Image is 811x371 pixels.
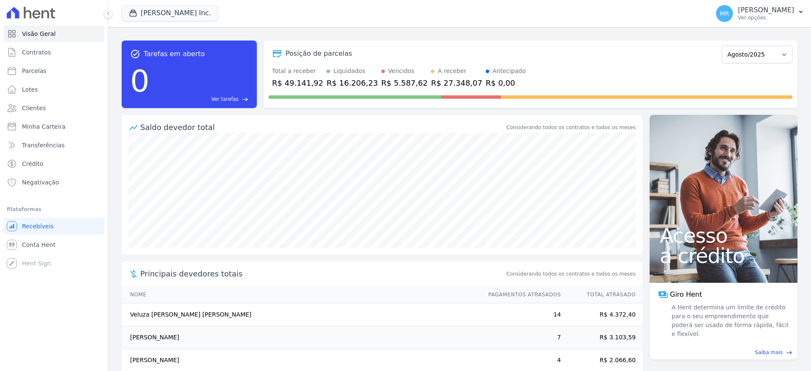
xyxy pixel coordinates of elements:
[144,49,205,59] span: Tarefas em aberto
[3,62,104,79] a: Parcelas
[3,25,104,42] a: Visão Geral
[561,326,642,349] td: R$ 3.103,59
[22,122,65,131] span: Minha Carteira
[720,11,729,16] span: MR
[670,303,789,339] span: A Hent determina um limite de crédito para o seu empreendimento que poderá ser usado de forma ráp...
[438,67,466,76] div: A receber
[22,30,56,38] span: Visão Geral
[153,95,248,103] a: Ver tarefas east
[122,286,480,303] th: Nome
[272,77,323,89] div: R$ 49.141,92
[660,225,787,246] span: Acesso
[480,326,561,349] td: 7
[431,77,482,89] div: R$ 27.348,07
[140,122,505,133] div: Saldo devedor total
[22,67,46,75] span: Parcelas
[388,67,414,76] div: Vencidos
[122,326,480,349] td: [PERSON_NAME]
[709,2,811,25] button: MR [PERSON_NAME] Ver opções
[3,44,104,61] a: Contratos
[211,95,239,103] span: Ver tarefas
[22,48,51,57] span: Contratos
[3,81,104,98] a: Lotes
[3,137,104,154] a: Transferências
[3,174,104,191] a: Negativação
[22,160,44,168] span: Crédito
[3,218,104,235] a: Recebíveis
[122,5,218,21] button: [PERSON_NAME] Inc.
[786,349,792,356] span: east
[755,349,783,356] span: Saiba mais
[333,67,365,76] div: Liquidados
[506,270,636,278] span: Considerando todos os contratos e todos os meses
[140,268,505,279] span: Principais devedores totais
[130,59,150,103] div: 0
[22,222,54,230] span: Recebíveis
[22,178,59,187] span: Negativação
[3,236,104,253] a: Conta Hent
[480,286,561,303] th: Pagamentos Atrasados
[22,241,55,249] span: Conta Hent
[480,303,561,326] td: 14
[327,77,378,89] div: R$ 16.206,23
[738,6,794,14] p: [PERSON_NAME]
[738,14,794,21] p: Ver opções
[242,96,248,103] span: east
[122,303,480,326] td: Veluza [PERSON_NAME] [PERSON_NAME]
[130,49,140,59] span: task_alt
[3,155,104,172] a: Crédito
[486,77,526,89] div: R$ 0,00
[3,100,104,116] a: Clientes
[655,349,792,356] a: Saiba mais east
[506,124,636,131] div: Considerando todos os contratos e todos os meses
[286,49,352,59] div: Posição de parcelas
[381,77,428,89] div: R$ 5.587,62
[670,290,702,300] span: Giro Hent
[22,85,38,94] span: Lotes
[561,303,642,326] td: R$ 4.372,40
[22,104,46,112] span: Clientes
[660,246,787,266] span: a crédito
[7,204,101,214] div: Plataformas
[3,118,104,135] a: Minha Carteira
[561,286,642,303] th: Total Atrasado
[272,67,323,76] div: Total a receber
[22,141,65,149] span: Transferências
[493,67,526,76] div: Antecipado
